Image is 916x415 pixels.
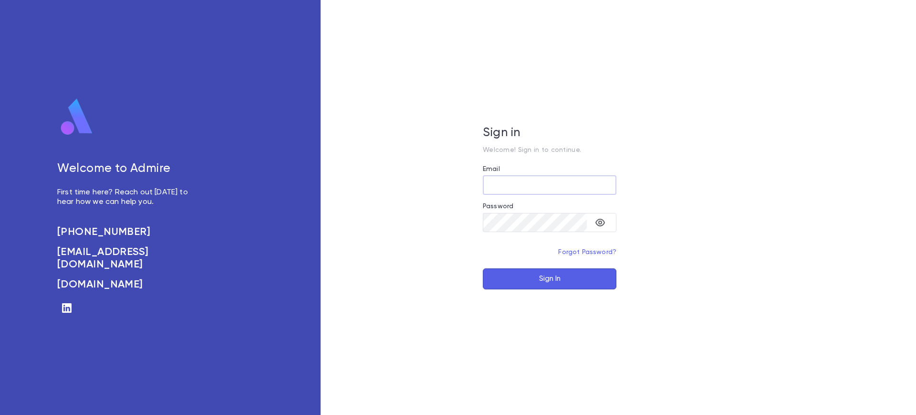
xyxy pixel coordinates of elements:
[483,202,513,210] label: Password
[57,98,96,136] img: logo
[57,278,198,291] a: [DOMAIN_NAME]
[558,249,616,255] a: Forgot Password?
[57,188,198,207] p: First time here? Reach out [DATE] to hear how we can help you.
[591,213,610,232] button: toggle password visibility
[483,268,616,289] button: Sign In
[483,146,616,154] p: Welcome! Sign in to continue.
[483,165,500,173] label: Email
[57,162,198,176] h5: Welcome to Admire
[483,126,616,140] h5: Sign in
[57,226,198,238] a: [PHONE_NUMBER]
[57,246,198,271] a: [EMAIL_ADDRESS][DOMAIN_NAME]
